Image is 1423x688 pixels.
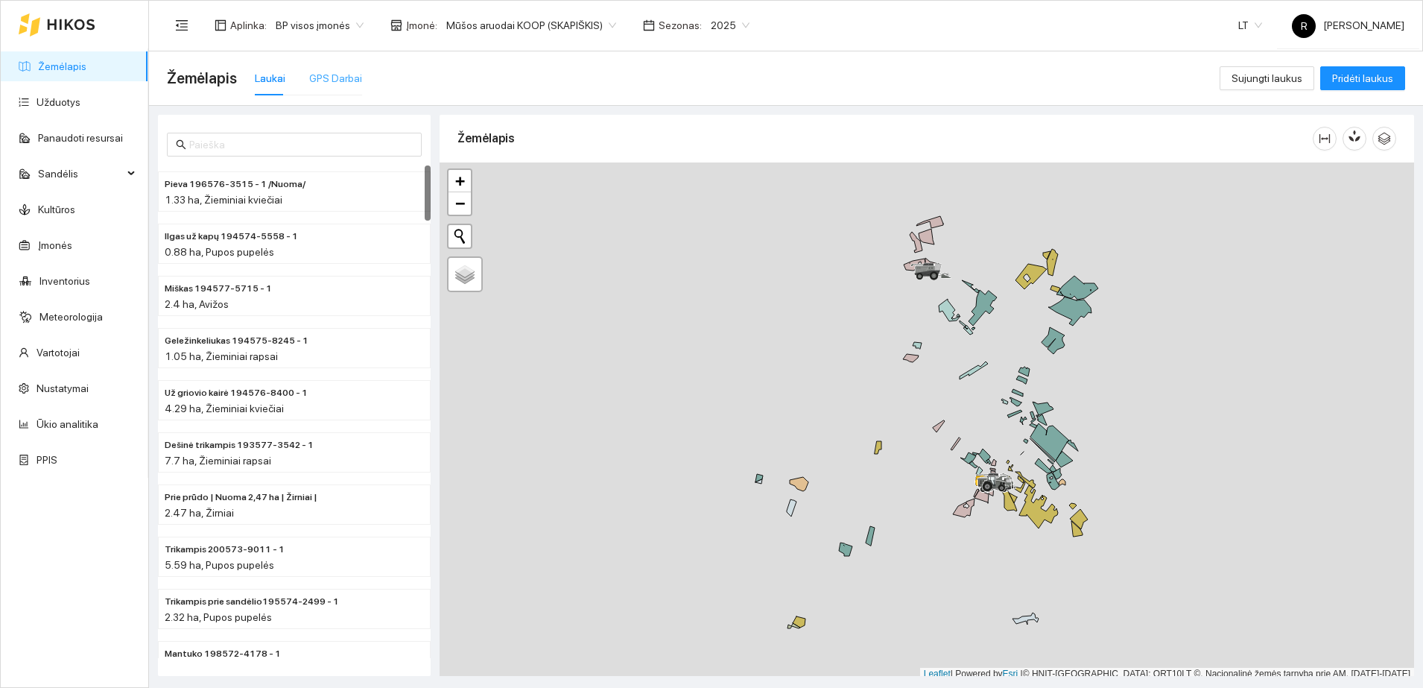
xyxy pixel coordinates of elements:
[276,14,364,37] span: BP visos įmonės
[449,192,471,215] a: Zoom out
[167,66,237,90] span: Žemėlapis
[165,350,278,362] span: 1.05 ha, Žieminiai rapsai
[215,19,226,31] span: layout
[165,595,339,609] span: Trikampis prie sandėlio195574-2499 - 1
[390,19,402,31] span: shop
[455,171,465,190] span: +
[37,454,57,466] a: PPIS
[1220,72,1314,84] a: Sujungti laukus
[1003,669,1018,679] a: Esri
[165,334,308,348] span: Geležinkeliukas 194575-8245 - 1
[1313,133,1336,145] span: column-width
[165,507,234,519] span: 2.47 ha, Žirniai
[37,418,98,430] a: Ūkio analitika
[165,246,274,258] span: 0.88 ha, Pupos pupelės
[255,70,285,86] div: Laukai
[455,194,465,212] span: −
[449,170,471,192] a: Zoom in
[230,17,267,34] span: Aplinka :
[165,559,274,571] span: 5.59 ha, Pupos pupelės
[38,132,123,144] a: Panaudoti resursai
[309,70,362,86] div: GPS Darbai
[39,311,103,323] a: Meteorologija
[165,543,285,557] span: Trikampis 200573-9011 - 1
[643,19,655,31] span: calendar
[449,225,471,247] button: Initiate a new search
[165,647,281,661] span: Mantuko 198572-4178 - 1
[165,455,271,467] span: 7.7 ha, Žieminiai rapsai
[37,96,80,108] a: Užduotys
[457,117,1313,160] div: Žemėlapis
[406,17,437,34] span: Įmonė :
[37,382,89,394] a: Nustatymai
[165,490,317,505] span: Prie prūdo | Nuoma 2,47 ha | Žirniai |
[165,230,298,244] span: Ilgas už kapų 194574-5558 - 1
[1021,669,1023,679] span: |
[175,19,188,32] span: menu-fold
[1320,66,1405,90] button: Pridėti laukus
[1238,14,1262,37] span: LT
[1332,70,1393,86] span: Pridėti laukus
[659,17,702,34] span: Sezonas :
[1313,127,1337,151] button: column-width
[711,14,749,37] span: 2025
[449,258,481,291] a: Layers
[1292,19,1404,31] span: [PERSON_NAME]
[165,386,308,400] span: Už griovio kairė 194576-8400 - 1
[924,669,951,679] a: Leaflet
[37,347,80,359] a: Vartotojai
[1232,70,1302,86] span: Sujungti laukus
[1220,66,1314,90] button: Sujungti laukus
[446,14,616,37] span: Mūšos aruodai KOOP (SKAPIŠKIS)
[165,611,272,623] span: 2.32 ha, Pupos pupelės
[165,177,305,192] span: Pieva 196576-3515 - 1 /Nuoma/
[165,194,282,206] span: 1.33 ha, Žieminiai kviečiai
[1320,72,1405,84] a: Pridėti laukus
[165,282,272,296] span: Miškas 194577-5715 - 1
[920,668,1414,681] div: | Powered by © HNIT-[GEOGRAPHIC_DATA]; ORT10LT ©, Nacionalinė žemės tarnyba prie AM, [DATE]-[DATE]
[38,159,123,189] span: Sandėlis
[165,403,284,414] span: 4.29 ha, Žieminiai kviečiai
[189,136,413,153] input: Paieška
[165,438,314,452] span: Dešinė trikampis 193577-3542 - 1
[38,60,86,72] a: Žemėlapis
[38,203,75,215] a: Kultūros
[39,275,90,287] a: Inventorius
[165,298,229,310] span: 2.4 ha, Avižos
[1301,14,1308,38] span: R
[38,239,72,251] a: Įmonės
[167,10,197,40] button: menu-fold
[176,139,186,150] span: search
